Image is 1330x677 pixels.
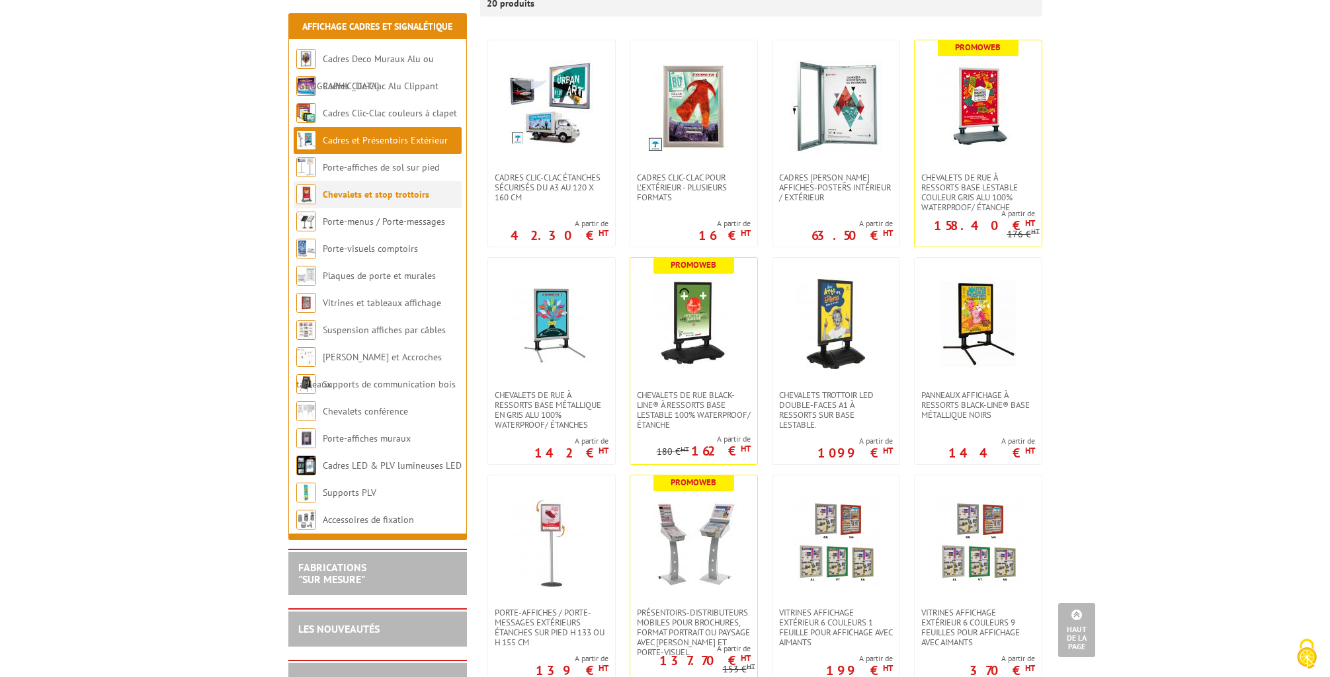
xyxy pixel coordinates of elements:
[534,436,608,446] span: A partir de
[323,243,418,255] a: Porte-visuels comptoirs
[657,434,751,444] span: A partir de
[536,666,608,674] p: 139 €
[296,103,316,123] img: Cadres Clic-Clac couleurs à clapet
[637,173,751,202] span: Cadres Clic-Clac pour l'extérieur - PLUSIEURS FORMATS
[511,231,608,239] p: 42.30 €
[811,231,893,239] p: 63.50 €
[302,20,452,32] a: Affichage Cadres et Signalétique
[323,432,411,444] a: Porte-affiches muraux
[323,405,408,417] a: Chevalets conférence
[296,347,316,367] img: Cimaises et Accroches tableaux
[970,653,1035,664] span: A partir de
[495,173,608,202] span: Cadres Clic-Clac étanches sécurisés du A3 au 120 x 160 cm
[747,662,755,671] sup: HT
[323,80,438,92] a: Cadres Clic-Clac Alu Clippant
[323,188,429,200] a: Chevalets et stop trottoirs
[723,664,755,674] p: 153 €
[296,483,316,502] img: Supports PLV
[534,449,608,457] p: 142 €
[296,428,316,448] img: Porte-affiches muraux
[741,443,751,454] sup: HT
[772,390,899,430] a: Chevalets Trottoir LED double-faces A1 à ressorts sur base lestable.
[1058,603,1095,657] a: Haut de la page
[691,447,751,455] p: 162 €
[1284,632,1330,677] button: Cookies (fenêtre modale)
[630,173,757,202] a: Cadres Clic-Clac pour l'extérieur - PLUSIEURS FORMATS
[488,173,615,202] a: Cadres Clic-Clac étanches sécurisés du A3 au 120 x 160 cm
[637,608,751,657] span: Présentoirs-distributeurs mobiles pour brochures, format portrait ou paysage avec [PERSON_NAME] e...
[647,495,740,588] img: Présentoirs-distributeurs mobiles pour brochures, format portrait ou paysage avec capot et porte-...
[772,173,899,202] a: Cadres [PERSON_NAME] affiches-posters intérieur / extérieur
[817,449,893,457] p: 1099 €
[296,351,442,390] a: [PERSON_NAME] et Accroches tableaux
[323,107,457,119] a: Cadres Clic-Clac couleurs à clapet
[671,477,716,488] b: Promoweb
[511,218,608,229] span: A partir de
[495,390,608,430] span: Chevalets de rue à ressorts base métallique en Gris Alu 100% WATERPROOF/ Étanches
[509,60,595,146] img: Cadres Clic-Clac étanches sécurisés du A3 au 120 x 160 cm
[921,173,1035,212] span: Chevalets de rue à ressorts base lestable couleur Gris Alu 100% waterproof/ étanche
[323,378,456,390] a: Supports de communication bois
[647,278,740,370] img: Chevalets de rue Black-Line® à ressorts base lestable 100% WATERPROOF/ Étanche
[1025,445,1035,456] sup: HT
[298,622,380,635] a: LES NOUVEAUTÉS
[1007,229,1040,239] p: 176 €
[630,390,757,430] a: Chevalets de rue Black-Line® à ressorts base lestable 100% WATERPROOF/ Étanche
[698,218,751,229] span: A partir de
[671,259,716,270] b: Promoweb
[741,227,751,239] sup: HT
[1290,637,1323,670] img: Cookies (fenêtre modale)
[659,657,751,664] p: 137.70 €
[630,643,751,654] span: A partir de
[657,447,689,457] p: 180 €
[298,561,366,586] a: FABRICATIONS"Sur Mesure"
[637,390,751,430] span: Chevalets de rue Black-Line® à ressorts base lestable 100% WATERPROOF/ Étanche
[698,231,751,239] p: 16 €
[790,278,882,370] img: Chevalets Trottoir LED double-faces A1 à ressorts sur base lestable.
[915,173,1042,212] a: Chevalets de rue à ressorts base lestable couleur Gris Alu 100% waterproof/ étanche
[323,270,436,282] a: Plaques de porte et murales
[536,653,608,664] span: A partir de
[883,662,893,674] sup: HT
[296,401,316,421] img: Chevalets conférence
[811,218,893,229] span: A partir de
[323,216,445,227] a: Porte-menus / Porte-messages
[296,293,316,313] img: Vitrines et tableaux affichage
[915,390,1042,420] a: Panneaux affichage à ressorts Black-Line® base métallique Noirs
[932,278,1024,370] img: Panneaux affichage à ressorts Black-Line® base métallique Noirs
[505,495,598,588] img: Porte-affiches / Porte-messages extérieurs étanches sur pied h 133 ou h 155 cm
[488,390,615,430] a: Chevalets de rue à ressorts base métallique en Gris Alu 100% WATERPROOF/ Étanches
[505,278,598,370] img: Chevalets de rue à ressorts base métallique en Gris Alu 100% WATERPROOF/ Étanches
[323,459,462,471] a: Cadres LED & PLV lumineuses LED
[790,495,882,588] img: Vitrines affichage extérieur 6 couleurs 1 feuille pour affichage avec aimants
[779,390,893,430] span: Chevalets Trottoir LED double-faces A1 à ressorts sur base lestable.
[790,60,882,153] img: Cadres vitrines affiches-posters intérieur / extérieur
[296,510,316,530] img: Accessoires de fixation
[970,666,1035,674] p: 370 €
[296,266,316,286] img: Plaques de porte et murales
[296,157,316,177] img: Porte-affiches de sol sur pied
[323,514,414,526] a: Accessoires de fixation
[296,49,316,69] img: Cadres Deco Muraux Alu ou Bois
[296,184,316,204] img: Chevalets et stop trottoirs
[323,487,376,498] a: Supports PLV
[948,436,1035,446] span: A partir de
[934,221,1035,229] p: 158.40 €
[599,662,608,674] sup: HT
[741,653,751,664] sup: HT
[932,495,1024,588] img: Vitrines affichage extérieur 6 couleurs 9 feuilles pour affichage avec aimants
[599,445,608,456] sup: HT
[296,320,316,340] img: Suspension affiches par câbles
[296,53,434,92] a: Cadres Deco Muraux Alu ou [GEOGRAPHIC_DATA]
[883,445,893,456] sup: HT
[323,134,448,146] a: Cadres et Présentoirs Extérieur
[779,173,893,202] span: Cadres [PERSON_NAME] affiches-posters intérieur / extérieur
[323,324,446,336] a: Suspension affiches par câbles
[915,608,1042,647] a: Vitrines affichage extérieur 6 couleurs 9 feuilles pour affichage avec aimants
[1031,227,1040,236] sup: HT
[488,608,615,647] a: Porte-affiches / Porte-messages extérieurs étanches sur pied h 133 ou h 155 cm
[826,653,893,664] span: A partir de
[779,608,893,647] span: Vitrines affichage extérieur 6 couleurs 1 feuille pour affichage avec aimants
[323,297,441,309] a: Vitrines et tableaux affichage
[932,60,1024,153] img: Chevalets de rue à ressorts base lestable couleur Gris Alu 100% waterproof/ étanche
